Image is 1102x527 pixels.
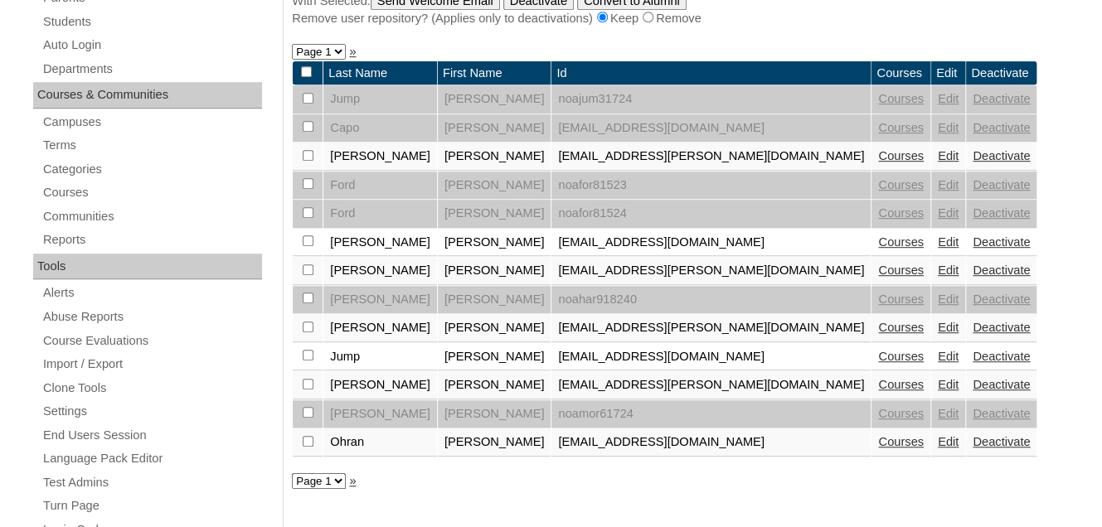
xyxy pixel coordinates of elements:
td: [EMAIL_ADDRESS][PERSON_NAME][DOMAIN_NAME] [551,314,871,342]
td: [EMAIL_ADDRESS][PERSON_NAME][DOMAIN_NAME] [551,257,871,285]
a: Courses [878,235,924,249]
td: [PERSON_NAME] [438,371,551,399]
td: Courses [871,61,930,85]
a: Deactivate [973,435,1030,448]
a: Courses [878,206,924,220]
td: [PERSON_NAME] [323,143,437,171]
a: Terms [41,135,262,156]
a: Communities [41,206,262,227]
a: Deactivate [973,206,1030,220]
td: [EMAIL_ADDRESS][DOMAIN_NAME] [551,229,871,257]
a: Deactivate [973,378,1030,391]
a: Language Pack Editor [41,448,262,469]
a: Auto Login [41,35,262,56]
td: [PERSON_NAME] [438,343,551,371]
a: Edit [938,321,959,334]
a: Edit [938,293,959,306]
td: Last Name [323,61,437,85]
a: Courses [878,149,924,162]
a: Courses [878,121,924,134]
td: [PERSON_NAME] [438,257,551,285]
a: Deactivate [973,321,1030,334]
td: Ohran [323,428,437,457]
div: Courses & Communities [33,82,262,109]
a: Edit [938,378,959,391]
td: [PERSON_NAME] [323,400,437,428]
td: Deactivate [966,61,1036,85]
a: Edit [938,235,959,249]
td: Ford [323,200,437,228]
a: Courses [878,435,924,448]
a: Deactivate [973,407,1030,420]
a: Deactivate [973,178,1030,191]
a: Edit [938,350,959,363]
td: noajum31724 [551,85,871,114]
td: [PERSON_NAME] [323,229,437,257]
a: Edit [938,206,959,220]
a: Deactivate [973,350,1030,363]
a: Deactivate [973,121,1030,134]
a: » [349,45,356,58]
td: noamor61724 [551,400,871,428]
td: [EMAIL_ADDRESS][DOMAIN_NAME] [551,343,871,371]
a: Courses [878,378,924,391]
td: [PERSON_NAME] [438,172,551,200]
a: Reports [41,230,262,250]
a: Campuses [41,112,262,133]
td: [EMAIL_ADDRESS][DOMAIN_NAME] [551,428,871,457]
a: Edit [938,121,959,134]
td: [EMAIL_ADDRESS][PERSON_NAME][DOMAIN_NAME] [551,143,871,171]
td: Jump [323,85,437,114]
a: Alerts [41,283,262,303]
a: Courses [878,178,924,191]
td: [PERSON_NAME] [438,143,551,171]
a: Courses [878,263,924,277]
div: Tools [33,254,262,280]
td: noafor81524 [551,200,871,228]
a: Turn Page [41,496,262,516]
a: Students [41,12,262,32]
a: Deactivate [973,92,1030,105]
a: Categories [41,159,262,180]
td: [PERSON_NAME] [438,314,551,342]
a: Courses [878,407,924,420]
td: [PERSON_NAME] [438,85,551,114]
td: [PERSON_NAME] [438,229,551,257]
td: [PERSON_NAME] [438,114,551,143]
td: [PERSON_NAME] [438,200,551,228]
a: Settings [41,401,262,422]
a: Import / Export [41,354,262,375]
a: Deactivate [973,263,1030,277]
td: First Name [438,61,551,85]
td: Ford [323,172,437,200]
a: Courses [878,92,924,105]
a: End Users Session [41,425,262,446]
a: Courses [878,321,924,334]
a: Deactivate [973,149,1030,162]
a: » [349,474,356,487]
a: Deactivate [973,235,1030,249]
a: Departments [41,59,262,80]
a: Courses [878,293,924,306]
a: Courses [41,182,262,203]
td: [PERSON_NAME] [323,257,437,285]
a: Edit [938,407,959,420]
div: Remove user repository? (Applies only to deactivations) Keep Remove [292,10,1085,27]
a: Edit [938,92,959,105]
td: [EMAIL_ADDRESS][PERSON_NAME][DOMAIN_NAME] [551,371,871,399]
td: Capo [323,114,437,143]
td: [PERSON_NAME] [438,286,551,314]
td: [PERSON_NAME] [438,428,551,457]
a: Edit [938,178,959,191]
a: Edit [938,149,959,162]
a: Edit [938,435,959,448]
td: [PERSON_NAME] [438,400,551,428]
td: [PERSON_NAME] [323,286,437,314]
a: Abuse Reports [41,307,262,327]
td: [PERSON_NAME] [323,314,437,342]
td: [EMAIL_ADDRESS][DOMAIN_NAME] [551,114,871,143]
td: noafor81523 [551,172,871,200]
td: Id [551,61,871,85]
td: Edit [931,61,965,85]
td: Jump [323,343,437,371]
